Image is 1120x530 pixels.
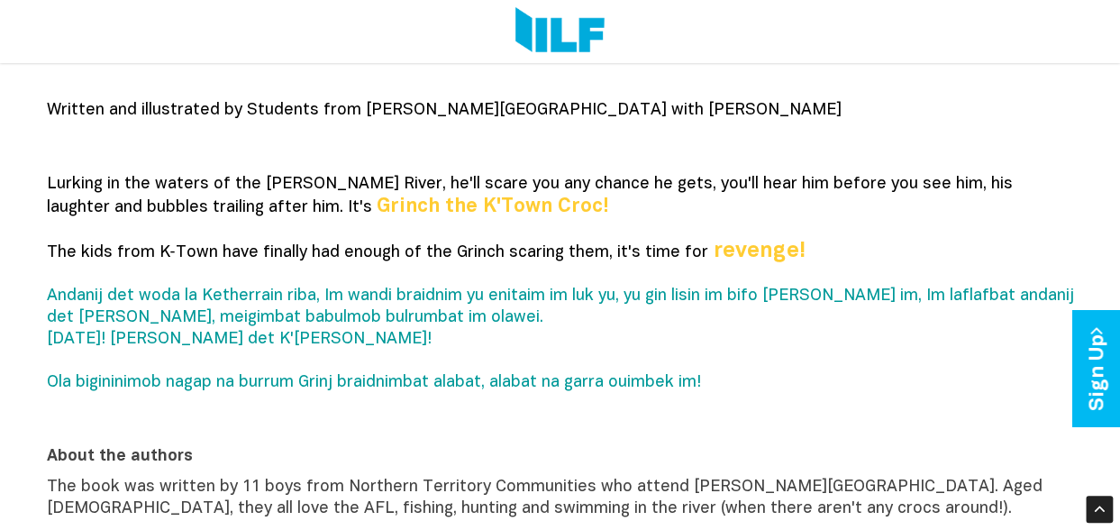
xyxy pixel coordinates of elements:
[47,480,1043,516] span: The book was written by 11 boys from Northern Territory Communities who attend [PERSON_NAME][GEOG...
[714,242,806,261] b: revenge!
[47,288,1074,390] span: Andanij det woda la Ketherrain riba, Im wandi braidnim yu enitaim im luk yu, yu gin lisin im bifo...
[47,245,708,260] span: The kids from K‑Town have finally had enough of the Grinch scaring them, it's time for
[47,103,842,118] span: Written and illustrated by Students from [PERSON_NAME][GEOGRAPHIC_DATA] with [PERSON_NAME]
[47,449,193,464] b: About the authors
[377,197,609,215] b: Grinch the K'Town Croc!
[47,177,1013,215] span: Lurking in the waters of the [PERSON_NAME] River, he'll scare you any chance he gets, you'll hear...
[1086,496,1113,523] div: Scroll Back to Top
[515,7,605,56] img: Logo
